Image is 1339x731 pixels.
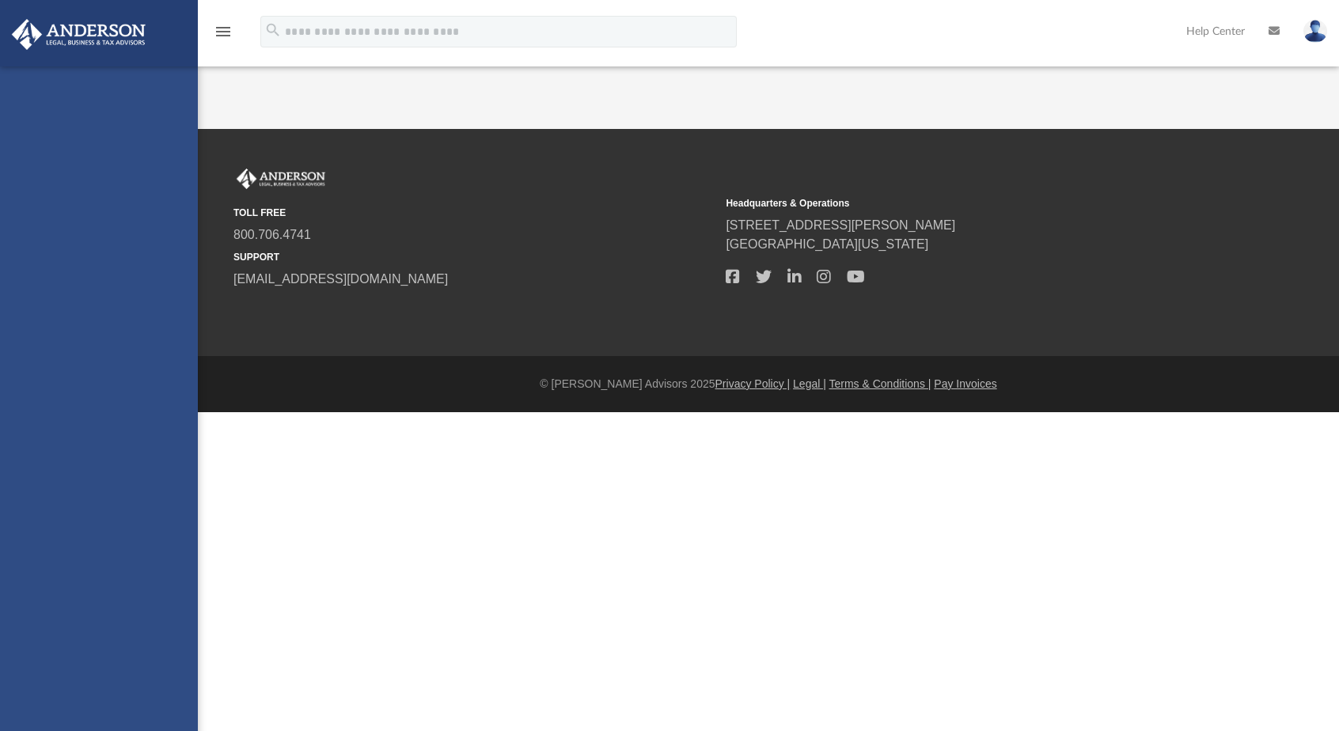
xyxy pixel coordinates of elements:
a: menu [214,30,233,41]
img: User Pic [1303,20,1327,43]
small: TOLL FREE [233,206,715,220]
small: Headquarters & Operations [726,196,1207,210]
a: Terms & Conditions | [829,377,931,390]
a: Pay Invoices [934,377,996,390]
img: Anderson Advisors Platinum Portal [7,19,150,50]
a: 800.706.4741 [233,228,311,241]
a: Legal | [793,377,826,390]
small: SUPPORT [233,250,715,264]
i: menu [214,22,233,41]
a: [GEOGRAPHIC_DATA][US_STATE] [726,237,928,251]
div: © [PERSON_NAME] Advisors 2025 [198,376,1339,392]
a: Privacy Policy | [715,377,791,390]
a: [EMAIL_ADDRESS][DOMAIN_NAME] [233,272,448,286]
i: search [264,21,282,39]
img: Anderson Advisors Platinum Portal [233,169,328,189]
a: [STREET_ADDRESS][PERSON_NAME] [726,218,955,232]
